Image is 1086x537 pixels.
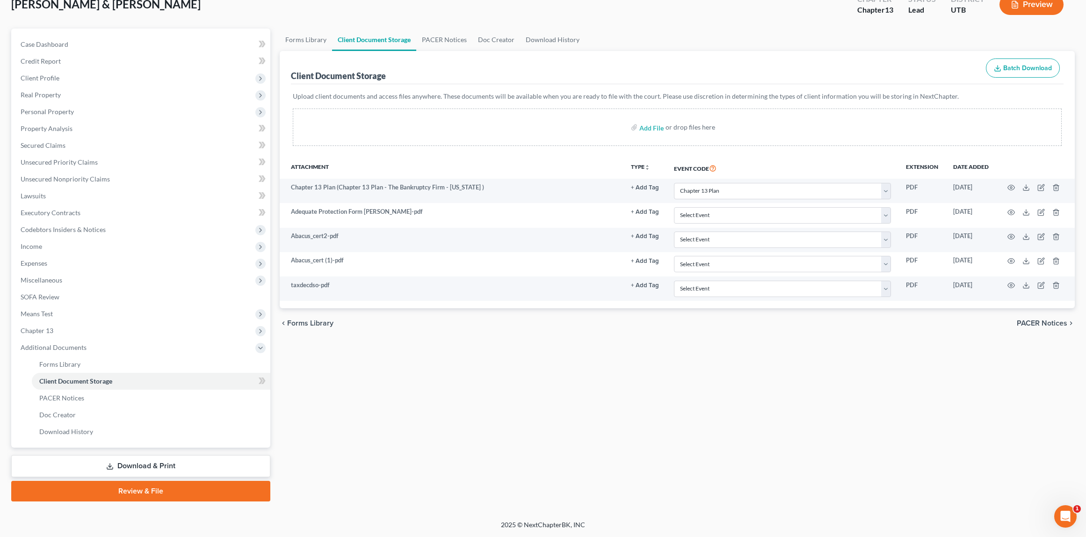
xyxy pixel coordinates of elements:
[39,428,93,435] span: Download History
[631,207,659,216] a: + Add Tag
[631,164,650,170] button: TYPEunfold_more
[631,256,659,265] a: + Add Tag
[885,5,893,14] span: 13
[898,157,946,179] th: Extension
[21,57,61,65] span: Credit Report
[631,209,659,215] button: + Add Tag
[631,258,659,264] button: + Add Tag
[1003,64,1052,72] span: Batch Download
[898,179,946,203] td: PDF
[276,520,810,537] div: 2025 © NextChapterBK, INC
[21,40,68,48] span: Case Dashboard
[908,5,936,15] div: Lead
[21,327,53,334] span: Chapter 13
[13,154,270,171] a: Unsecured Priority Claims
[631,183,659,192] a: + Add Tag
[631,233,659,239] button: + Add Tag
[898,228,946,252] td: PDF
[280,319,287,327] i: chevron_left
[644,165,650,170] i: unfold_more
[946,228,996,252] td: [DATE]
[11,481,270,501] a: Review & File
[946,276,996,301] td: [DATE]
[287,319,333,327] span: Forms Library
[946,252,996,276] td: [DATE]
[472,29,520,51] a: Doc Creator
[416,29,472,51] a: PACER Notices
[21,293,59,301] span: SOFA Review
[280,179,623,203] td: Chapter 13 Plan (Chapter 13 Plan - The Bankruptcy Firm - [US_STATE] )
[21,242,42,250] span: Income
[21,74,59,82] span: Client Profile
[898,276,946,301] td: PDF
[1054,505,1077,528] iframe: Intercom live chat
[332,29,416,51] a: Client Document Storage
[1017,319,1067,327] span: PACER Notices
[21,175,110,183] span: Unsecured Nonpriority Claims
[21,91,61,99] span: Real Property
[21,192,46,200] span: Lawsuits
[280,252,623,276] td: Abacus_cert (1)-pdf
[280,29,332,51] a: Forms Library
[13,53,270,70] a: Credit Report
[666,123,715,132] div: or drop files here
[280,157,623,179] th: Attachment
[280,228,623,252] td: Abacus_cert2-pdf
[21,310,53,318] span: Means Test
[32,356,270,373] a: Forms Library
[666,157,898,179] th: Event Code
[946,203,996,227] td: [DATE]
[951,5,985,15] div: UTB
[13,36,270,53] a: Case Dashboard
[898,252,946,276] td: PDF
[631,283,659,289] button: + Add Tag
[21,276,62,284] span: Miscellaneous
[857,5,893,15] div: Chapter
[280,203,623,227] td: Adequate Protection Form [PERSON_NAME]-pdf
[13,171,270,188] a: Unsecured Nonpriority Claims
[32,373,270,390] a: Client Document Storage
[32,390,270,406] a: PACER Notices
[13,188,270,204] a: Lawsuits
[32,423,270,440] a: Download History
[13,120,270,137] a: Property Analysis
[39,394,84,402] span: PACER Notices
[293,92,1062,101] p: Upload client documents and access files anywhere. These documents will be available when you are...
[21,141,65,149] span: Secured Claims
[986,58,1060,78] button: Batch Download
[946,179,996,203] td: [DATE]
[11,455,270,477] a: Download & Print
[21,225,106,233] span: Codebtors Insiders & Notices
[21,343,87,351] span: Additional Documents
[32,406,270,423] a: Doc Creator
[898,203,946,227] td: PDF
[1067,319,1075,327] i: chevron_right
[946,157,996,179] th: Date added
[13,204,270,221] a: Executory Contracts
[1017,319,1075,327] button: PACER Notices chevron_right
[631,232,659,240] a: + Add Tag
[13,137,270,154] a: Secured Claims
[21,209,80,217] span: Executory Contracts
[21,108,74,116] span: Personal Property
[21,124,72,132] span: Property Analysis
[520,29,585,51] a: Download History
[21,259,47,267] span: Expenses
[39,377,112,385] span: Client Document Storage
[631,185,659,191] button: + Add Tag
[280,319,333,327] button: chevron_left Forms Library
[291,70,386,81] div: Client Document Storage
[1073,505,1081,513] span: 1
[631,281,659,290] a: + Add Tag
[39,360,80,368] span: Forms Library
[39,411,76,419] span: Doc Creator
[13,289,270,305] a: SOFA Review
[21,158,98,166] span: Unsecured Priority Claims
[280,276,623,301] td: taxdecdso-pdf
